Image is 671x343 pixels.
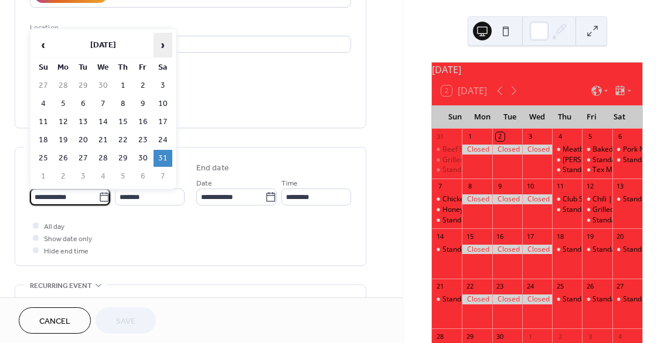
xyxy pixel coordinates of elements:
td: 2 [54,168,73,185]
div: 12 [585,182,594,191]
div: Standard Pizza Menu [552,294,582,304]
td: 1 [34,168,53,185]
div: Mon [469,105,496,129]
td: 26 [54,150,73,167]
div: Standard Pizza Menu [442,215,512,225]
div: 19 [585,232,594,241]
div: Standard Pizza Menu [563,245,632,255]
div: 11 [556,182,564,191]
th: Mo [54,59,73,76]
th: [DATE] [54,33,152,58]
div: Standard Pizza Menu [612,294,642,304]
div: 23 [496,282,505,291]
div: End date [196,162,229,174]
div: Tex Mex Burger | $14.50 [582,165,612,175]
div: Standard Pizza Menu [563,205,632,215]
div: Meatball Sub | $11.25 [552,145,582,155]
td: 9 [134,95,152,112]
div: 15 [465,232,474,241]
div: 20 [616,232,625,241]
div: 9 [496,182,505,191]
td: 11 [34,114,53,131]
div: 4 [616,332,625,341]
td: 6 [134,168,152,185]
div: Standard Pizza Menu [563,165,632,175]
td: 31 [154,150,172,167]
div: Closed [492,294,522,304]
div: Standard Pizza Menu [442,294,512,304]
div: Closed [492,194,522,204]
td: 5 [54,95,73,112]
div: Standard Pizza Menu [582,245,612,255]
th: Sa [154,59,172,76]
th: Fr [134,59,152,76]
button: Cancel [19,307,91,334]
td: 28 [54,77,73,94]
div: 29 [465,332,474,341]
div: 28 [435,332,444,341]
td: 3 [154,77,172,94]
td: 5 [114,168,132,185]
div: Closed [462,194,492,204]
span: Show date only [44,233,92,245]
td: 30 [94,77,113,94]
div: Sat [605,105,633,129]
td: 25 [34,150,53,167]
div: Chicken Noodle Casserole | $11.00 [432,194,462,204]
div: 31 [435,132,444,141]
div: Chicken Noodle Casserole | $11.00 [442,194,558,204]
td: 28 [94,150,113,167]
div: [DATE] [432,63,642,77]
div: Grilled Pork Loin | $10.75 [432,155,462,165]
div: 8 [465,182,474,191]
div: 10 [526,182,534,191]
div: 5 [585,132,594,141]
div: Grilled Pork Loin | $10.75 [442,155,526,165]
div: Closed [492,245,522,255]
div: Standard Pizza Menu [592,155,662,165]
div: 7 [435,182,444,191]
div: 1 [526,332,534,341]
div: Standard Pizza Menu [592,215,662,225]
div: Wed [523,105,551,129]
div: 13 [616,182,625,191]
div: Meatball Sub | $11.25 [563,145,635,155]
div: Standard Pizza Menu [612,245,642,255]
div: 3 [526,132,534,141]
td: 12 [54,114,73,131]
td: 6 [74,95,93,112]
div: 1 [465,132,474,141]
div: Beef Stew | $8.50 [442,145,501,155]
div: 22 [465,282,474,291]
div: Standard Pizza Menu [563,294,632,304]
div: Closed [522,245,552,255]
div: Baked Parmesan Chicken | $13.50 [582,145,612,155]
td: 15 [114,114,132,131]
div: 16 [496,232,505,241]
div: 17 [526,232,534,241]
span: › [154,33,172,57]
div: Standard Pizza Menu [552,245,582,255]
td: 14 [94,114,113,131]
div: 3 [585,332,594,341]
td: 2 [134,77,152,94]
div: 2 [496,132,505,141]
div: Standard Pizza Menu [592,245,662,255]
td: 13 [74,114,93,131]
div: 18 [556,232,564,241]
div: Standard Pizza Menu [582,294,612,304]
div: Closed [492,145,522,155]
span: Date [196,177,212,190]
div: Sun [441,105,469,129]
td: 4 [94,168,113,185]
td: 24 [154,132,172,149]
div: Closed [522,294,552,304]
div: Club Sandwich | $11.00 [563,194,640,204]
div: 14 [435,232,444,241]
div: Club Sandwich | $11.00 [552,194,582,204]
div: Grilled Chicken Jack Sandwich | $12.00 [582,205,612,215]
div: 24 [526,282,534,291]
th: We [94,59,113,76]
span: Time [281,177,298,190]
div: Honey Garlic Salmon | $13.00 [432,205,462,215]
